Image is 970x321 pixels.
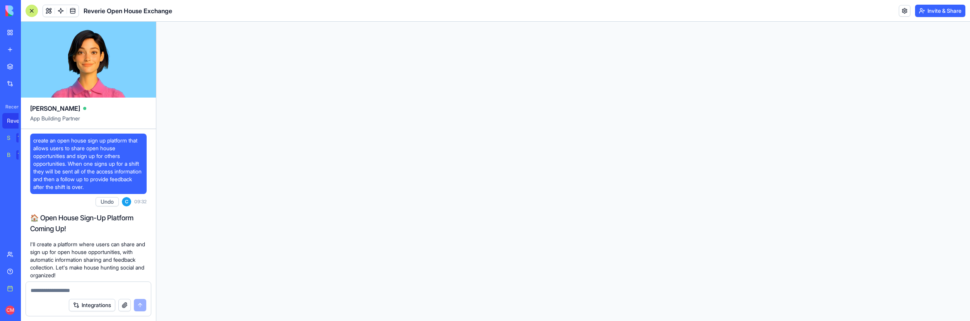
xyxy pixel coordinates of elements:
p: I'll create a platform where users can share and sign up for open house opportunities, with autom... [30,240,147,279]
div: Social Media Content Generator [7,134,11,142]
h1: 🏠 Open House Sign-Up Platform Coming Up! [30,213,147,234]
a: Reverie Open House Exchange [2,113,33,129]
img: logo [5,5,53,16]
div: TRY [16,133,29,142]
a: Social Media Content GeneratorTRY [2,130,33,146]
div: Blog Generation Pro [7,151,11,159]
span: C [122,197,131,206]
div: Reverie Open House Exchange [7,117,29,125]
button: Invite & Share [915,5,965,17]
span: create an open house sign up platform that allows users to share open house opportunities and sig... [33,137,144,191]
span: Recent [2,104,19,110]
a: Blog Generation ProTRY [2,147,33,163]
div: TRY [16,150,29,160]
span: 09:32 [134,199,147,205]
span: App Building Partner [30,115,147,129]
button: Integrations [69,299,115,311]
span: CM [5,306,15,315]
span: [PERSON_NAME] [30,104,80,113]
button: Undo [96,197,119,206]
h1: Reverie Open House Exchange [84,6,172,15]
